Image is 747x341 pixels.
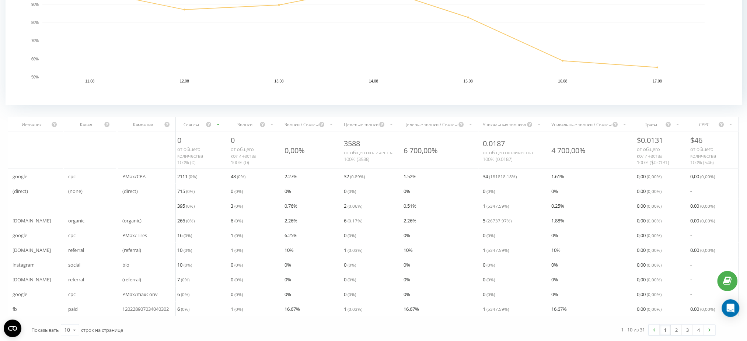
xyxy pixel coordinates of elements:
[344,231,356,240] span: 0
[344,172,365,181] span: 32
[344,201,362,210] span: 2
[647,306,662,312] span: ( 0,00 %)
[691,146,716,166] span: от общего количества 100% ( $ 46 )
[31,21,39,25] text: 80%
[483,246,509,254] span: 1
[231,305,243,313] span: 1
[647,218,662,224] span: ( 0,00 %)
[234,247,243,253] span: ( 0 %)
[637,290,662,299] span: 0,00
[691,172,715,181] span: 0,00
[404,260,411,269] span: 0 %
[85,80,94,84] text: 11.08
[8,117,739,316] div: scrollable content
[647,173,662,179] span: ( 0,00 %)
[285,260,291,269] span: 0 %
[13,122,51,128] div: Источник
[231,275,243,284] span: 0
[653,80,662,84] text: 17.08
[701,306,715,312] span: ( 0,00 %)
[184,247,192,253] span: ( 0 %)
[285,201,297,210] span: 0.76 %
[483,187,495,196] span: 0
[691,275,692,284] span: -
[637,201,662,210] span: 0,00
[234,306,243,312] span: ( 0 %)
[404,305,419,313] span: 16.67 %
[552,290,558,299] span: 0 %
[483,149,533,162] span: от общего количества 100% ( 0.0187 )
[186,203,195,209] span: ( 0 %)
[285,172,297,181] span: 2.27 %
[691,201,715,210] span: 0,00
[177,216,195,225] span: 266
[483,216,512,225] span: 5
[348,247,362,253] span: ( 0.03 %)
[285,275,291,284] span: 0 %
[31,327,59,333] span: Показывать
[177,260,192,269] span: 10
[344,290,356,299] span: 0
[231,260,243,269] span: 0
[186,218,195,224] span: ( 0 %)
[637,135,663,145] span: $ 0.0131
[348,291,356,297] span: ( 0 %)
[483,231,495,240] span: 0
[13,172,27,181] span: google
[691,290,692,299] span: -
[552,246,561,254] span: 10 %
[13,231,27,240] span: google
[693,325,704,335] a: 4
[184,232,192,238] span: ( 0 %)
[31,39,39,43] text: 70%
[64,326,70,334] div: 10
[231,201,243,210] span: 3
[348,262,356,268] span: ( 0 %)
[285,305,300,313] span: 16.67 %
[637,172,662,181] span: 0,00
[701,218,715,224] span: ( 0,00 %)
[344,246,362,254] span: 1
[637,275,662,284] span: 0,00
[234,262,243,268] span: ( 0 %)
[722,299,740,317] div: Open Intercom Messenger
[691,216,715,225] span: 0,00
[31,57,39,61] text: 60%
[68,246,84,254] span: referral
[231,231,243,240] span: 1
[552,260,558,269] span: 0 %
[231,135,235,145] span: 0
[122,260,129,269] span: bio
[464,80,473,84] text: 15.08
[660,325,671,335] a: 1
[637,216,662,225] span: 0,00
[13,260,35,269] span: instagram
[344,275,356,284] span: 0
[637,146,670,166] span: от общего количества 100% ( $ 0.0131 )
[186,188,195,194] span: ( 0 %)
[348,306,362,312] span: ( 0.03 %)
[177,305,189,313] span: 6
[177,146,203,166] span: от общего количества 100% ( 0 )
[487,291,495,297] span: ( 0 %)
[285,122,319,128] div: Звонки / Сеансы
[552,145,586,155] div: 4 700,00%
[285,246,294,254] span: 10 %
[184,262,192,268] span: ( 0 %)
[404,187,411,196] span: 0 %
[404,216,417,225] span: 2.26 %
[552,172,565,181] span: 1.61 %
[177,275,189,284] span: 7
[682,325,693,335] a: 3
[621,326,645,333] div: 1 - 10 из 31
[68,172,76,181] span: cpc
[487,306,509,312] span: ( 5347.59 %)
[404,122,458,128] div: Целевые звонки / Сеансы
[552,231,558,240] span: 0 %
[181,306,189,312] span: ( 0 %)
[177,290,189,299] span: 6
[285,231,297,240] span: 6.25 %
[122,290,158,299] span: PMax/maxConv
[181,277,189,282] span: ( 0 %)
[691,305,715,313] span: 0,00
